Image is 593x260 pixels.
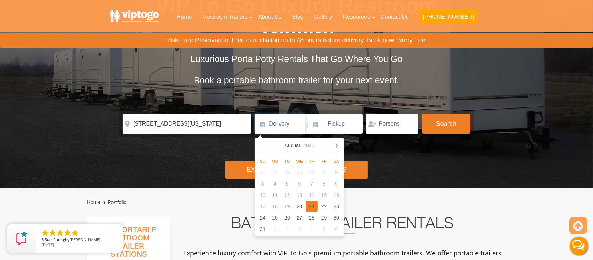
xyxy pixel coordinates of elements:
[42,242,54,247] span: [DATE]
[287,9,309,25] a: Blog
[306,212,318,223] div: 28
[306,114,308,137] span: |
[318,189,330,201] div: 15
[306,167,318,178] div: 31
[318,157,330,166] div: Fr
[419,10,478,24] button: [PHONE_NUMBER]
[330,201,343,212] div: 23
[565,232,593,260] button: Live Chat
[256,201,269,212] div: 17
[293,223,306,235] div: 3
[306,157,318,166] div: Th
[293,212,306,223] div: 27
[281,201,294,212] div: 19
[293,201,306,212] div: 20
[309,9,338,25] a: Gallery
[48,228,57,237] li: 
[197,9,253,25] a: Restroom Trailers
[337,9,375,25] a: Resources
[309,114,363,134] input: Pickup
[256,178,269,189] div: 3
[41,228,49,237] li: 
[281,167,294,178] div: 29
[269,157,281,166] div: Mo
[190,54,402,64] span: Luxurious Porta Potty Rentals That Go Where You Go
[330,178,343,189] div: 9
[330,167,343,178] div: 2
[281,212,294,223] div: 26
[269,212,281,223] div: 25
[45,237,65,242] span: Star Rating
[414,9,483,28] a: [PHONE_NUMBER]
[256,167,269,178] div: 27
[306,201,318,212] div: 21
[71,228,79,237] li: 
[256,189,269,201] div: 10
[269,223,281,235] div: 1
[330,189,343,201] div: 16
[56,228,64,237] li: 
[330,212,343,223] div: 30
[87,199,100,205] a: Home
[269,189,281,201] div: 11
[253,9,287,25] a: About Us
[63,228,72,237] li: 
[269,201,281,212] div: 18
[256,223,269,235] div: 31
[172,9,197,25] a: Home
[318,201,330,212] div: 22
[42,238,117,243] span: by
[180,217,505,234] h2: Bathroom Trailer Rentals
[281,178,294,189] div: 5
[318,212,330,223] div: 29
[15,231,29,245] img: Review Rating
[422,114,470,134] button: Search
[293,157,306,166] div: We
[256,157,269,166] div: Su
[293,167,306,178] div: 30
[318,223,330,235] div: 5
[194,75,399,85] span: Book a portable bathroom trailer for your next event.
[123,114,251,134] input: Where do you need your restroom?
[42,237,44,242] span: 5
[306,178,318,189] div: 7
[269,167,281,178] div: 28
[303,141,314,150] i: 2025
[330,223,343,235] div: 6
[281,189,294,201] div: 12
[102,198,126,207] li: Portfolio
[70,237,100,242] span: [PERSON_NAME]
[293,189,306,201] div: 13
[318,178,330,189] div: 8
[269,178,281,189] div: 4
[256,212,269,223] div: 24
[375,9,414,25] a: Contact Us
[282,140,317,151] div: August,
[225,161,368,179] div: Explore Restroom Trailers
[306,189,318,201] div: 14
[366,114,418,134] input: Persons
[255,114,305,134] input: Delivery
[318,167,330,178] div: 1
[306,223,318,235] div: 4
[330,157,343,166] div: Sa
[281,223,294,235] div: 2
[293,178,306,189] div: 6
[281,157,294,166] div: Tu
